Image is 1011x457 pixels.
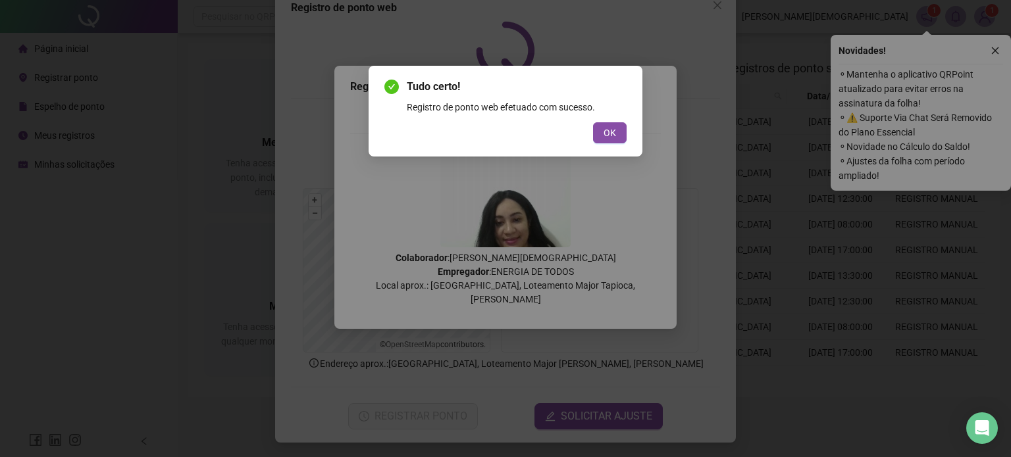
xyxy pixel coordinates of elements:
[966,412,998,444] div: Open Intercom Messenger
[407,100,627,114] div: Registro de ponto web efetuado com sucesso.
[604,126,616,140] span: OK
[407,79,627,95] span: Tudo certo!
[593,122,627,143] button: OK
[384,80,399,94] span: check-circle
